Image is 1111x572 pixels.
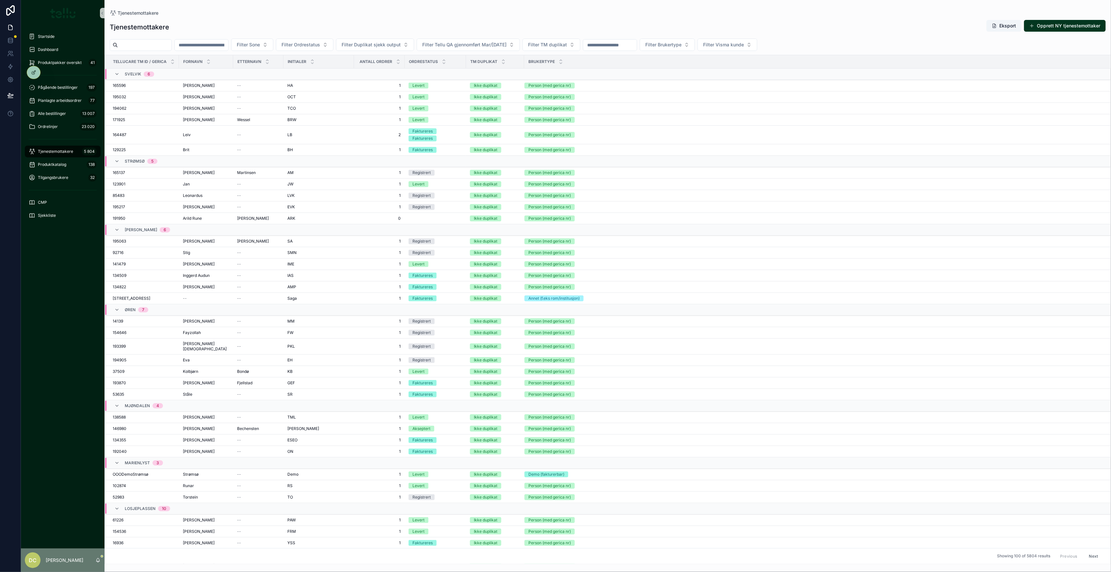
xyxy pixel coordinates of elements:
[113,239,126,244] span: 195063
[358,193,401,198] a: 1
[183,204,229,210] a: [PERSON_NAME]
[183,106,215,111] span: [PERSON_NAME]
[470,193,520,199] a: Ikke duplikat
[474,250,497,256] div: Ikke duplikat
[528,41,567,48] span: Filter TM duplikat
[110,10,158,16] a: Tjenestemottakere
[38,200,47,205] span: CMP
[118,10,158,16] span: Tjenestemottakere
[358,117,401,122] span: 1
[113,147,175,152] a: 129225
[183,273,229,278] a: Inggerd Audun
[287,132,292,137] span: LB
[88,97,97,104] div: 77
[38,60,82,65] span: Produktpakker oversikt
[470,117,520,123] a: Ikke duplikat
[183,250,190,255] span: Stig
[113,273,175,278] a: 134509
[409,105,462,111] a: Levert
[358,147,401,152] a: 1
[237,83,241,88] span: --
[524,238,1102,244] a: Person (med gerica nr)
[358,250,401,255] a: 1
[237,94,241,100] span: --
[125,71,141,77] span: Svelvik
[113,182,175,187] a: 123901
[474,170,497,176] div: Ikke duplikat
[417,39,520,51] button: Select Button
[412,204,431,210] div: Registrert
[470,132,520,138] a: Ikke duplikat
[237,170,280,175] a: Martinsen
[358,239,401,244] span: 1
[183,239,215,244] span: [PERSON_NAME]
[524,215,1102,221] a: Person (med gerica nr)
[528,170,571,176] div: Person (med gerica nr)
[409,273,462,278] a: Faktureres
[287,83,350,88] a: HA
[287,193,295,198] span: LVK
[21,26,105,230] div: scrollable content
[237,239,280,244] a: [PERSON_NAME]
[358,182,401,187] span: 1
[358,94,401,100] span: 1
[287,216,295,221] span: ARK
[237,193,241,198] span: --
[237,182,280,187] a: --
[524,193,1102,199] a: Person (med gerica nr)
[412,273,433,278] div: Faktureres
[358,262,401,267] a: 1
[524,170,1102,176] a: Person (med gerica nr)
[287,204,350,210] a: EVK
[409,204,462,210] a: Registrert
[25,197,101,208] a: CMP
[183,94,215,100] span: [PERSON_NAME]
[183,170,229,175] a: [PERSON_NAME]
[640,39,695,51] button: Select Button
[231,39,273,51] button: Select Button
[528,215,571,221] div: Person (med gerica nr)
[287,106,296,111] span: TCO
[412,193,431,199] div: Registrert
[412,117,425,123] div: Levert
[524,94,1102,100] a: Person (med gerica nr)
[528,94,571,100] div: Person (med gerica nr)
[237,170,256,175] span: Martinsen
[409,238,462,244] a: Registrert
[113,262,175,267] a: 141479
[358,132,401,137] a: 2
[358,204,401,210] span: 1
[524,273,1102,278] a: Person (med gerica nr)
[113,262,126,267] span: 141479
[412,238,431,244] div: Registrert
[470,261,520,267] a: Ikke duplikat
[113,147,126,152] span: 129225
[38,47,58,52] span: Dashboard
[183,262,229,267] a: [PERSON_NAME]
[80,110,97,118] div: 13 007
[470,83,520,88] a: Ikke duplikat
[287,193,350,198] a: LVK
[524,132,1102,138] a: Person (med gerica nr)
[524,284,1102,290] a: Person (med gerica nr)
[113,94,126,100] span: 195032
[287,262,350,267] a: IME
[113,94,175,100] a: 195032
[183,106,229,111] a: [PERSON_NAME]
[113,83,175,88] a: 165596
[409,128,462,141] a: FaktureresFaktureres
[113,117,125,122] span: 171925
[183,182,190,187] span: Jan
[412,128,433,134] div: Faktureres
[38,124,58,129] span: Ordrelinjer
[276,39,333,51] button: Select Button
[113,106,126,111] span: 194062
[287,250,350,255] a: SMN
[528,105,571,111] div: Person (med gerica nr)
[113,170,175,175] a: 165137
[183,204,215,210] span: [PERSON_NAME]
[523,39,580,51] button: Select Button
[183,216,202,221] span: Arild Rune
[183,147,189,152] span: Brit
